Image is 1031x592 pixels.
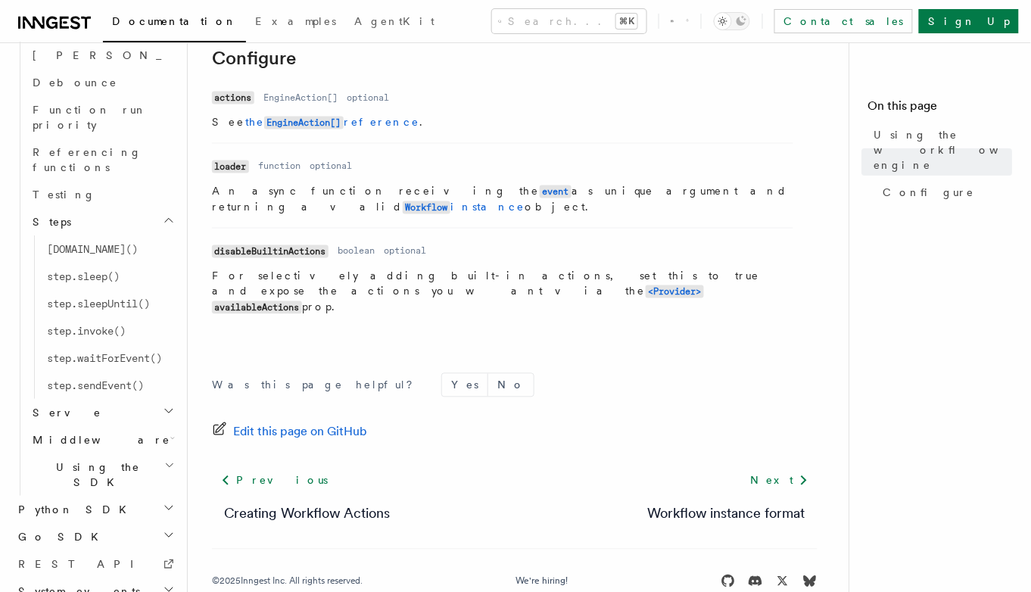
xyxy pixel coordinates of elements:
[540,185,572,198] a: event
[488,374,534,397] button: No
[26,460,164,490] span: Using the SDK
[255,15,336,27] span: Examples
[26,208,178,235] button: Steps
[212,575,363,587] div: © 2025 Inngest Inc. All rights reserved.
[919,9,1019,33] a: Sign Up
[212,245,329,258] code: disableBuiltinActions
[33,104,147,131] span: Function run priority
[212,184,793,216] p: An async function receiving the as unique argument and returning a valid object.
[774,9,913,33] a: Contact sales
[264,117,344,129] code: EngineAction[]
[384,245,426,257] dd: optional
[310,160,352,173] dd: optional
[33,189,95,201] span: Testing
[492,9,646,33] button: Search...⌘K
[12,523,178,550] button: Go SDK
[26,432,170,447] span: Middleware
[47,270,120,282] span: step.sleep()
[26,426,178,453] button: Middleware
[18,558,147,570] span: REST API
[345,5,444,41] a: AgentKit
[347,92,389,104] dd: optional
[26,235,178,399] div: Steps
[41,235,178,263] a: [DOMAIN_NAME]()
[41,290,178,317] a: step.sleepUntil()
[103,5,246,42] a: Documentation
[515,575,568,587] a: We're hiring!
[26,96,178,139] a: Function run priority
[741,467,818,494] a: Next
[246,5,345,41] a: Examples
[26,69,178,96] a: Debounce
[33,76,117,89] span: Debounce
[233,422,367,443] span: Edit this page on GitHub
[338,245,375,257] dd: boolean
[212,92,254,104] code: actions
[26,139,178,181] a: Referencing functions
[47,325,126,337] span: step.invoke()
[616,14,637,29] kbd: ⌘K
[245,117,419,129] a: theEngineAction[]reference
[47,243,138,255] span: [DOMAIN_NAME]()
[540,185,572,198] code: event
[112,15,237,27] span: Documentation
[26,399,178,426] button: Serve
[442,374,487,397] button: Yes
[354,15,435,27] span: AgentKit
[47,352,162,364] span: step.waitForEvent()
[212,467,337,494] a: Previous
[41,344,178,372] a: step.waitForEvent()
[403,201,450,214] code: Workflow
[212,422,367,443] a: Edit this page on GitHub
[258,160,301,173] dd: function
[47,379,144,391] span: step.sendEvent()
[12,502,135,517] span: Python SDK
[212,269,793,316] p: For selectively adding built-in actions, set this to true and expose the actions you want via the...
[868,121,1013,179] a: Using the workflow engine
[33,146,142,173] span: Referencing functions
[212,115,793,131] p: See .
[883,185,975,200] span: Configure
[12,529,107,544] span: Go SDK
[41,263,178,290] a: step.sleep()
[41,372,178,399] a: step.sendEvent()
[26,42,178,69] a: [PERSON_NAME]
[26,181,178,208] a: Testing
[47,298,150,310] span: step.sleepUntil()
[33,49,254,61] span: [PERSON_NAME]
[26,214,71,229] span: Steps
[212,301,302,314] code: availableActions
[12,496,178,523] button: Python SDK
[212,48,296,69] a: Configure
[41,317,178,344] a: step.invoke()
[647,503,805,525] a: Workflow instance format
[263,92,338,104] dd: EngineAction[]
[224,503,390,525] a: Creating Workflow Actions
[212,160,249,173] code: loader
[868,97,1013,121] h4: On this page
[26,405,101,420] span: Serve
[646,285,704,298] a: <Provider>
[877,179,1013,206] a: Configure
[26,453,178,496] button: Using the SDK
[12,550,178,578] a: REST API
[714,12,750,30] button: Toggle dark mode
[646,285,704,298] code: <Provider>
[403,201,525,213] a: Workflowinstance
[212,378,423,393] p: Was this page helpful?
